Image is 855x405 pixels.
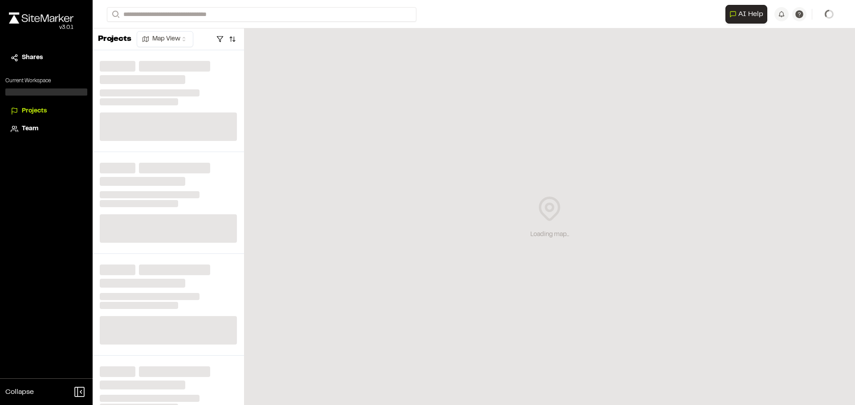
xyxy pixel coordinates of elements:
[9,24,73,32] div: Oh geez...please don't...
[22,106,47,116] span: Projects
[11,124,82,134] a: Team
[725,5,767,24] button: Open AI Assistant
[725,5,771,24] div: Open AI Assistant
[5,77,87,85] p: Current Workspace
[22,124,38,134] span: Team
[11,106,82,116] a: Projects
[11,53,82,63] a: Shares
[5,387,34,397] span: Collapse
[107,7,123,22] button: Search
[9,12,73,24] img: rebrand.png
[530,230,569,240] div: Loading map...
[738,9,763,20] span: AI Help
[98,33,131,45] p: Projects
[22,53,43,63] span: Shares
